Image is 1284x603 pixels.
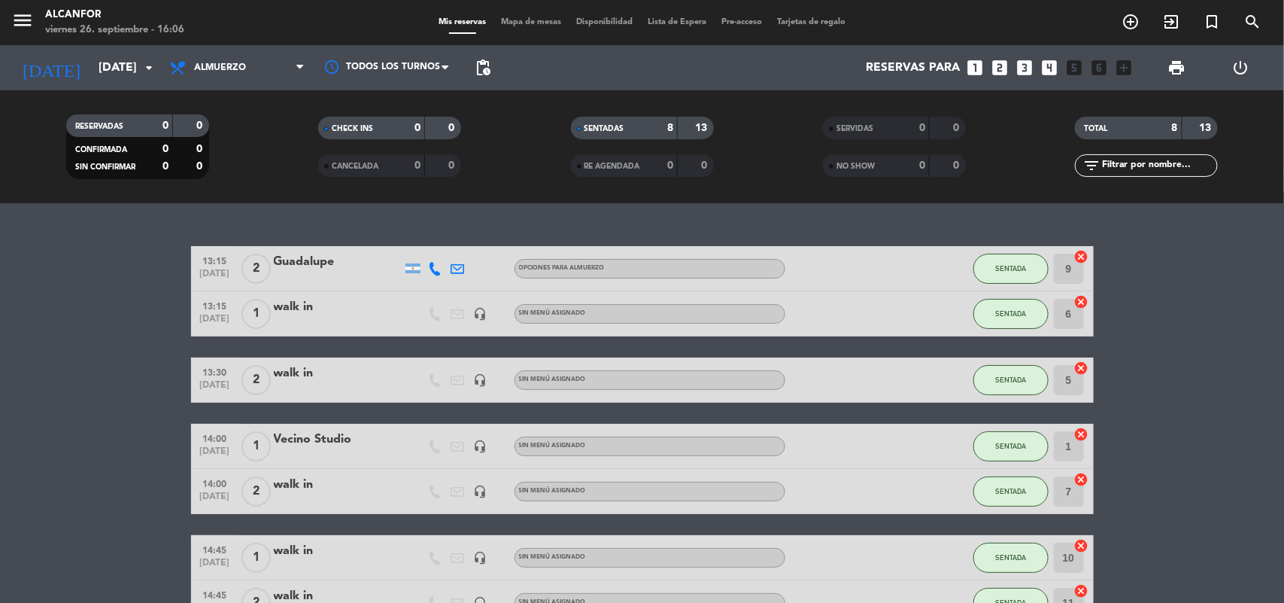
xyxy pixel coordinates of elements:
i: looks_3 [1015,58,1035,78]
i: looks_4 [1040,58,1060,78]
span: Mapa de mesas [493,18,569,26]
div: Vecino Studio [274,430,402,449]
span: SENTADAS [584,125,624,132]
button: SENTADA [973,299,1049,329]
span: Lista de Espera [640,18,714,26]
div: walk in [274,475,402,495]
i: headset_mic [474,440,487,453]
span: CANCELADA [332,163,378,170]
span: 13:15 [196,251,234,269]
span: OPCIONES PARA ALMUERZO [519,265,605,271]
span: SENTADA [995,442,1026,450]
span: SENTADA [995,553,1026,562]
div: walk in [274,364,402,383]
i: looks_6 [1090,58,1109,78]
span: SENTADA [995,376,1026,384]
span: 14:00 [196,429,234,446]
div: Alcanfor [45,8,184,23]
span: SENTADA [995,309,1026,318]
span: Pre-acceso [714,18,769,26]
strong: 8 [667,123,673,133]
input: Filtrar por nombre... [1100,157,1217,174]
span: [DATE] [196,558,234,575]
strong: 8 [1172,123,1178,133]
i: turned_in_not [1203,13,1221,31]
i: add_circle_outline [1122,13,1140,31]
i: cancel [1074,583,1089,598]
button: SENTADA [973,431,1049,461]
div: LOG OUT [1209,45,1273,90]
span: NO SHOW [836,163,875,170]
strong: 0 [414,123,420,133]
strong: 0 [449,160,458,171]
i: headset_mic [474,551,487,565]
span: Almuerzo [194,62,246,73]
strong: 0 [919,160,925,171]
i: cancel [1074,294,1089,309]
strong: 0 [667,160,673,171]
strong: 0 [162,161,168,172]
i: search [1243,13,1261,31]
i: looks_5 [1065,58,1085,78]
span: [DATE] [196,380,234,397]
span: 1 [241,431,271,461]
strong: 0 [196,120,205,131]
span: 2 [241,365,271,395]
span: [DATE] [196,446,234,464]
button: menu [11,9,34,37]
span: print [1167,59,1185,77]
i: power_settings_new [1231,59,1249,77]
i: exit_to_app [1162,13,1180,31]
div: walk in [274,297,402,317]
strong: 0 [953,123,962,133]
button: SENTADA [973,254,1049,284]
i: cancel [1074,427,1089,442]
strong: 0 [449,123,458,133]
div: walk in [274,541,402,561]
span: RE AGENDADA [584,163,640,170]
i: headset_mic [474,307,487,321]
strong: 0 [953,160,962,171]
div: viernes 26. septiembre - 16:06 [45,23,184,38]
span: 1 [241,543,271,573]
span: pending_actions [474,59,492,77]
i: looks_two [991,58,1010,78]
i: headset_mic [474,485,487,498]
button: SENTADA [973,543,1049,573]
div: Guadalupe [274,252,402,272]
span: 1 [241,299,271,329]
button: SENTADA [973,477,1049,507]
span: Sin menú asignado [519,376,586,382]
span: 13:30 [196,363,234,380]
i: cancel [1074,538,1089,553]
strong: 0 [414,160,420,171]
span: 2 [241,477,271,507]
strong: 0 [919,123,925,133]
span: [DATE] [196,269,234,286]
i: cancel [1074,361,1089,376]
i: headset_mic [474,373,487,387]
i: filter_list [1082,157,1100,175]
strong: 0 [196,161,205,172]
strong: 0 [701,160,710,171]
span: SENTADA [995,264,1026,273]
span: Sin menú asignado [519,310,586,316]
span: 2 [241,254,271,284]
span: Disponibilidad [569,18,640,26]
span: 14:00 [196,474,234,492]
span: [DATE] [196,492,234,509]
i: arrow_drop_down [140,59,158,77]
strong: 13 [1200,123,1215,133]
i: cancel [1074,472,1089,487]
strong: 0 [196,144,205,154]
span: Sin menú asignado [519,554,586,560]
strong: 0 [162,144,168,154]
span: 14:45 [196,541,234,558]
span: RESERVADAS [75,123,123,130]
button: SENTADA [973,365,1049,395]
i: [DATE] [11,51,91,84]
span: Sin menú asignado [519,488,586,494]
i: add_box [1115,58,1134,78]
span: SERVIDAS [836,125,873,132]
span: SIN CONFIRMAR [75,163,135,171]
